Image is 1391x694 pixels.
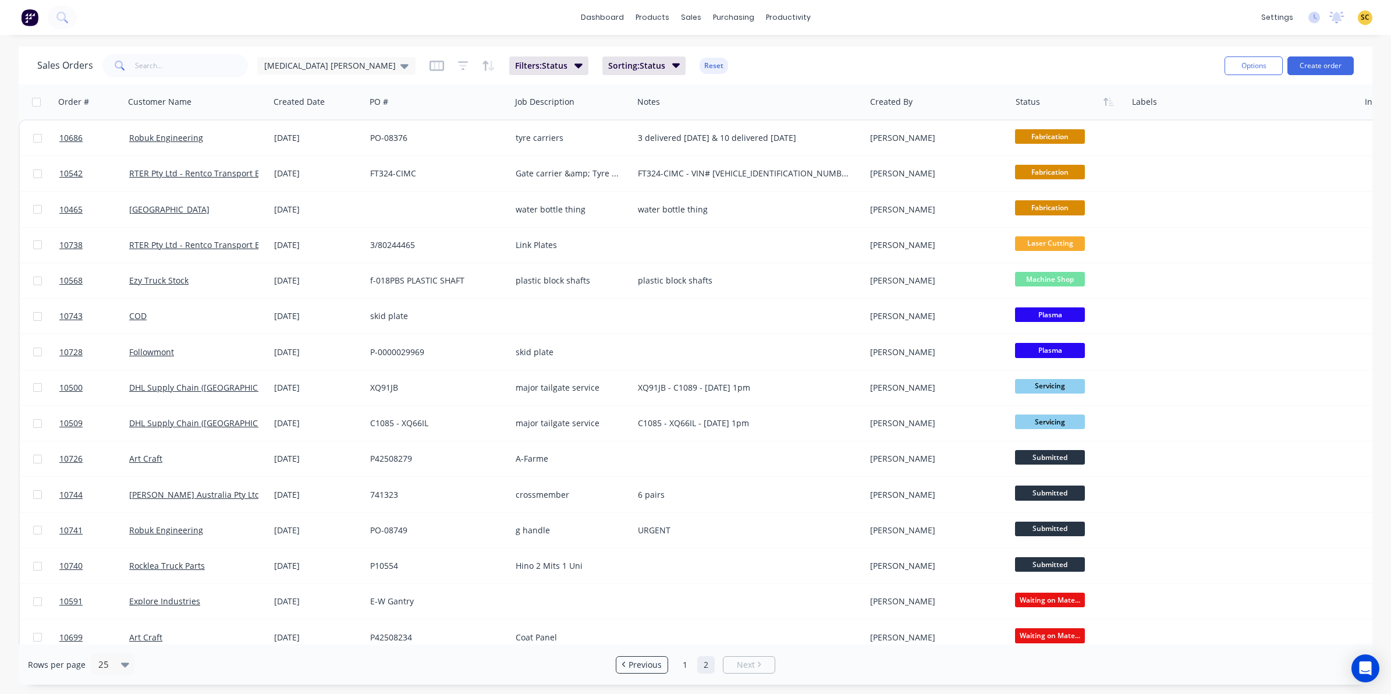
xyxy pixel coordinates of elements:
span: Rows per page [28,659,86,671]
a: 10743 [59,299,129,334]
div: 6 pairs [638,489,850,501]
span: Filters: Status [515,60,567,72]
div: [DATE] [274,560,361,572]
div: Order # [58,96,89,108]
a: Previous page [616,659,668,671]
div: [DATE] [274,168,361,179]
a: dashboard [575,9,630,26]
div: g handle [516,525,623,536]
div: XQ91JB - C1089 - [DATE] 1pm [638,382,850,394]
span: Waiting on Mate... [1015,628,1085,643]
div: purchasing [707,9,760,26]
button: Sorting:Status [602,56,686,75]
div: Open Intercom Messenger [1351,654,1379,682]
button: Filters:Status [509,56,588,75]
a: 10568 [59,263,129,298]
div: [PERSON_NAME] [870,560,999,572]
div: 3 delivered [DATE] & 10 delivered [DATE] [638,132,850,144]
span: 10686 [59,132,83,144]
div: [PERSON_NAME] [870,489,999,501]
div: major tailgate service [516,417,623,429]
span: Fabrication [1015,200,1085,215]
div: Link Plates [516,239,623,251]
div: E-W Gantry [370,596,499,607]
div: [PERSON_NAME] [870,204,999,215]
a: 10591 [59,584,129,619]
div: PO-08376 [370,132,499,144]
span: Fabrication [1015,129,1085,144]
div: [PERSON_NAME] [870,239,999,251]
div: [PERSON_NAME] [870,417,999,429]
div: skid plate [516,346,623,358]
span: Plasma [1015,307,1085,322]
div: Created By [870,96,913,108]
div: [PERSON_NAME] [870,275,999,286]
div: [DATE] [274,204,361,215]
div: [PERSON_NAME] [870,346,999,358]
div: FT324-CIMC [370,168,499,179]
div: [DATE] [274,632,361,643]
span: Laser Cutting [1015,236,1085,251]
div: Coat Panel [516,632,623,643]
a: RTER Pty Ltd - Rentco Transport Equipment Rentals [129,239,329,250]
span: 10741 [59,525,83,536]
a: Explore Industries [129,596,200,607]
h1: Sales Orders [37,60,93,71]
a: 10500 [59,370,129,405]
a: Art Craft [129,453,162,464]
span: SC [1361,12,1369,23]
div: Labels [1132,96,1157,108]
div: [DATE] [274,525,361,536]
span: [MEDICAL_DATA] [PERSON_NAME] [264,59,396,72]
div: P-0000029969 [370,346,499,358]
div: water bottle thing [638,204,850,215]
button: Options [1225,56,1283,75]
span: Fabrication [1015,165,1085,179]
div: productivity [760,9,817,26]
a: 10699 [59,620,129,655]
span: 10465 [59,204,83,215]
a: Ezy Truck Stock [129,275,189,286]
span: Next [737,659,755,671]
button: Create order [1287,56,1354,75]
div: products [630,9,675,26]
span: Servicing [1015,415,1085,429]
div: URGENT [638,525,850,536]
a: COD [129,310,147,321]
div: Gate carrier &amp; Tyre Rack [516,168,623,179]
span: 10728 [59,346,83,358]
div: Job Description [515,96,574,108]
div: skid plate [370,310,499,322]
div: A-Farme [516,453,623,465]
div: Created Date [274,96,325,108]
span: 10542 [59,168,83,179]
div: [PERSON_NAME] [870,453,999,465]
a: 10740 [59,548,129,583]
div: 3/80244465 [370,239,499,251]
span: Submitted [1015,557,1085,572]
div: [DATE] [274,346,361,358]
div: [PERSON_NAME] [870,310,999,322]
button: Reset [700,58,728,74]
div: [PERSON_NAME] [870,132,999,144]
a: Page 1 [676,656,694,674]
div: C1085 - XQ66IL - [DATE] 1pm [638,417,850,429]
span: 10591 [59,596,83,607]
div: [DATE] [274,275,361,286]
div: crossmember [516,489,623,501]
span: Previous [629,659,662,671]
div: Notes [637,96,660,108]
div: 741323 [370,489,499,501]
div: [PERSON_NAME] [870,596,999,607]
a: 10509 [59,406,129,441]
div: P10554 [370,560,499,572]
a: Robuk Engineering [129,525,203,536]
div: P42508279 [370,453,499,465]
div: [PERSON_NAME] [870,382,999,394]
div: PO # [370,96,388,108]
div: tyre carriers [516,132,623,144]
div: P42508234 [370,632,499,643]
a: DHL Supply Chain ([GEOGRAPHIC_DATA]) Pty Lt [129,417,310,429]
div: [DATE] [274,417,361,429]
span: Servicing [1015,379,1085,394]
